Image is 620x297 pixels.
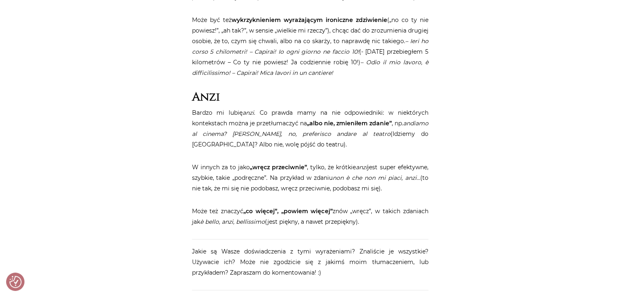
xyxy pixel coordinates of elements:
[192,107,428,150] p: Bardzo mi lubię . Co prawda mamy na nie odpowiedniki: w niektórych kontekstach można je przetłuma...
[250,164,307,171] strong: „wręcz przeciwnie”
[243,109,254,116] em: anzi
[192,37,428,55] em: – Ieri ho corso 5 chilometri! – Capirai! Io ogni giorno ne faccio 10!
[9,276,22,288] button: Preferencje co do zgód
[192,246,428,278] p: Jakie są Wasze doświadczenia z tymi wyrażeniami? Znaliście je wszystkie? Używacie ich? Może nie z...
[192,206,428,227] p: Może też znaczyć znów „wręcz”, w takich zdaniach jak (jest piękny, a nawet przepiękny).
[307,120,392,127] strong: „albo nie, zmieniłem zdanie”
[192,120,428,138] em: andiamo al cinema? [PERSON_NAME], no, preferisco andare al teatro
[333,174,420,181] em: non è che non mi piaci, anzi…
[192,90,220,105] strong: Anzi
[192,15,428,78] p: Może być też („no co ty nie powiesz!”, „ah tak?”, w sensie „wielkie mi rzeczy”), chcąc dać do zro...
[232,16,387,24] strong: wykrzyknieniem wyrażającym ironiczne zdziwienie
[9,276,22,288] img: Revisit consent button
[192,162,428,194] p: W innych za to jako , tylko, że krótkie jest super efektywne, szybkie, takie „podręczne”. Na przy...
[243,207,332,215] strong: „co więcej”, „powiem więcej”
[192,59,428,76] em: – Odio il mio lavoro, è difficilissimo! – Capirai! Mica lavori in un cantiere!
[200,218,265,225] em: è bello, anzi, bellissimo
[356,164,367,171] em: anzi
